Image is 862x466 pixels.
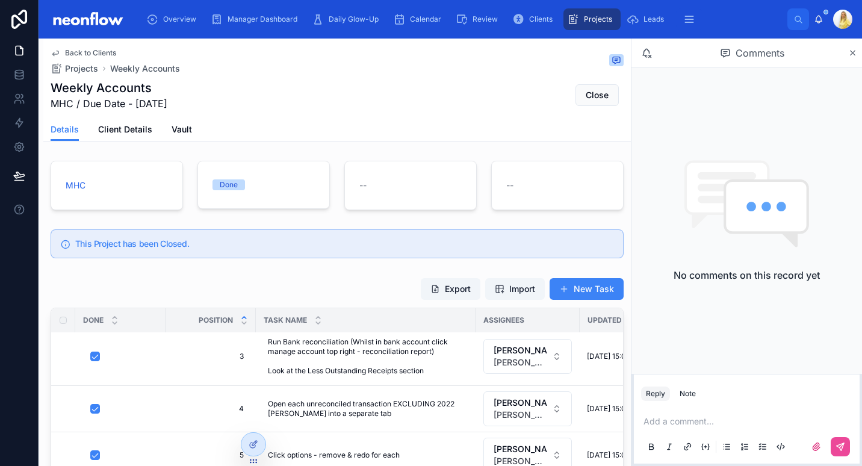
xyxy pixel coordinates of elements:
[178,352,244,361] span: 3
[308,8,387,30] a: Daily Glow-Up
[172,119,192,143] a: Vault
[83,315,104,325] span: Done
[584,14,612,24] span: Projects
[588,315,633,325] span: Updated at
[65,63,98,75] span: Projects
[329,14,379,24] span: Daily Glow-Up
[178,450,244,460] span: 5
[680,389,696,399] div: Note
[163,14,196,24] span: Overview
[389,8,450,30] a: Calendar
[66,179,85,191] a: MHC
[674,268,820,282] h2: No comments on this record yet
[75,240,613,248] h5: This Project has been Closed.
[98,119,152,143] a: Client Details
[494,443,547,455] span: [PERSON_NAME]
[65,48,116,58] span: Back to Clients
[51,123,79,135] span: Details
[268,450,400,460] span: Click options - remove & redo for each
[228,14,297,24] span: Manager Dashboard
[98,123,152,135] span: Client Details
[110,63,180,75] a: Weekly Accounts
[483,391,572,426] button: Select Button
[643,14,664,24] span: Leads
[220,179,238,190] div: Done
[207,8,306,30] a: Manager Dashboard
[473,14,498,24] span: Review
[494,344,547,356] span: [PERSON_NAME]
[641,387,670,401] button: Reply
[494,409,547,421] span: [PERSON_NAME][EMAIL_ADDRESS][DOMAIN_NAME]
[483,339,572,374] button: Select Button
[736,46,784,60] span: Comments
[675,387,701,401] button: Note
[509,283,535,295] span: Import
[623,8,672,30] a: Leads
[563,8,621,30] a: Projects
[506,179,513,191] span: --
[494,397,547,409] span: [PERSON_NAME]
[51,79,167,96] h1: Weekly Accounts
[268,337,464,376] span: Run Bank reconciliation (Whilst in bank account click manage account top right - reconciliation r...
[550,278,624,300] button: New Task
[587,352,630,361] span: [DATE] 15:07
[268,399,464,418] span: Open each unreconciled transaction EXCLUDING 2022 [PERSON_NAME] into a separate tab
[421,278,480,300] button: Export
[483,315,524,325] span: Assignees
[452,8,506,30] a: Review
[51,48,116,58] a: Back to Clients
[51,63,98,75] a: Projects
[143,8,205,30] a: Overview
[51,96,167,111] span: MHC / Due Date - [DATE]
[575,84,619,106] button: Close
[51,119,79,141] a: Details
[494,356,547,368] span: [PERSON_NAME][EMAIL_ADDRESS][DOMAIN_NAME]
[137,6,787,33] div: scrollable content
[199,315,233,325] span: Position
[587,404,630,414] span: [DATE] 15:07
[509,8,561,30] a: Clients
[586,89,609,101] span: Close
[529,14,553,24] span: Clients
[264,315,307,325] span: Task Name
[485,278,545,300] button: Import
[172,123,192,135] span: Vault
[410,14,441,24] span: Calendar
[359,179,367,191] span: --
[178,404,244,414] span: 4
[587,450,630,460] span: [DATE] 15:07
[48,10,127,29] img: App logo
